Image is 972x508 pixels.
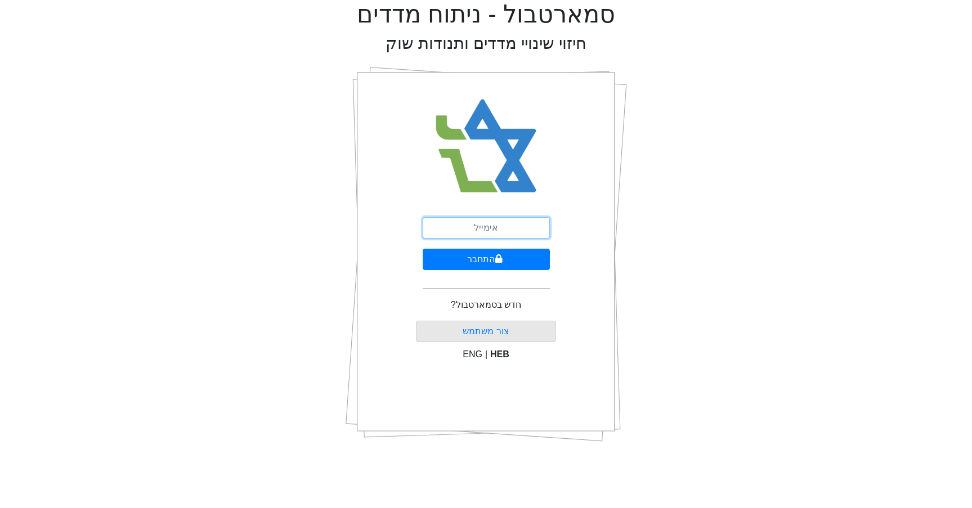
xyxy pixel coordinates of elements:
[386,34,586,53] h2: חיזוי שינויי מדדים ותנודות שוק
[490,349,509,359] span: HEB
[423,249,550,270] button: התחבר
[485,349,487,359] span: |
[463,349,482,359] span: ENG
[416,321,556,342] button: צור משתמש
[423,217,550,239] input: אימייל
[425,84,547,208] img: Smart Bull
[451,298,521,312] p: חדש בסמארטבול?
[463,326,509,336] a: צור משתמש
